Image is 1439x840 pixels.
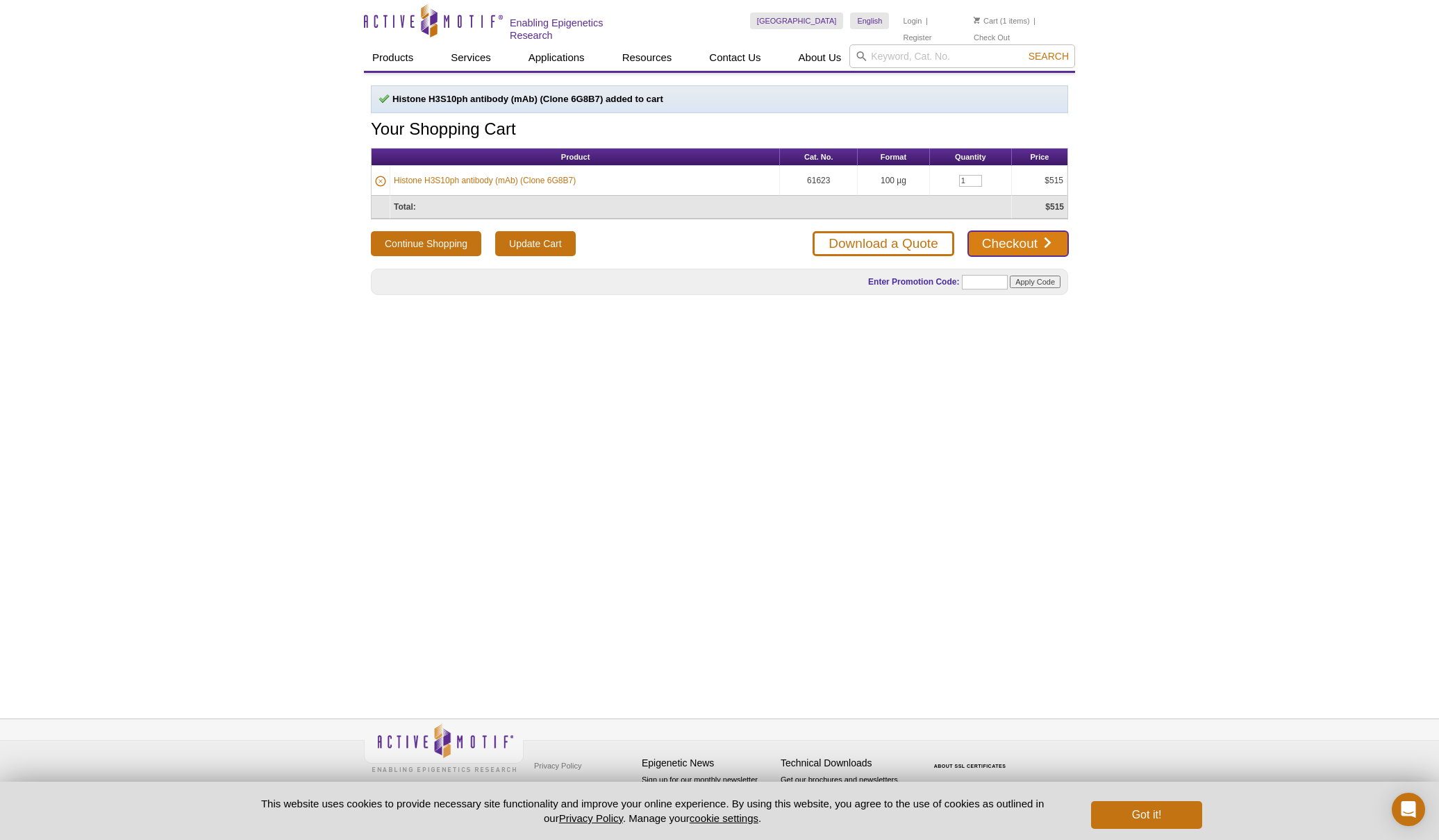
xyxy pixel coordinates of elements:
a: [GEOGRAPHIC_DATA] [750,12,844,29]
div: Open Intercom Messenger [1392,793,1425,826]
a: Resources [614,44,681,71]
a: Applications [520,44,593,71]
span: Price [1031,153,1049,161]
a: Register [903,33,931,42]
td: $515 [1012,166,1067,196]
span: Format [881,153,906,161]
span: Search [1029,51,1069,62]
strong: $515 [1045,202,1064,212]
p: Histone H3S10ph antibody (mAb) (Clone 6G8B7) added to cart [379,93,1060,106]
h4: Technical Downloads [781,757,913,769]
span: Cat. No. [804,153,833,161]
a: Privacy Policy [531,755,585,776]
button: Continue Shopping [371,231,481,256]
a: Checkout [968,231,1068,256]
button: cookie settings [690,812,758,824]
input: Keyword, Cat. No. [849,44,1075,68]
a: Terms & Conditions [531,776,604,797]
img: Active Motif, [364,719,524,775]
h4: Epigenetic News [642,757,774,769]
td: 61623 [780,166,858,196]
label: Enter Promotion Code: [867,277,959,287]
li: | [926,12,928,29]
span: Product [561,153,590,161]
table: Click to Verify - This site chose Symantec SSL for secure e-commerce and confidential communicati... [920,744,1024,774]
a: ABOUT SSL CERTIFICATES [934,764,1006,768]
a: Login [903,16,922,26]
li: (1 items) [974,12,1030,29]
a: Products [364,44,422,71]
a: Privacy Policy [559,812,623,824]
p: Get our brochures and newsletters, or request them by mail. [781,774,913,809]
img: Your Cart [974,17,980,24]
a: English [850,12,889,29]
input: Update Cart [495,231,575,256]
strong: Total: [394,202,416,212]
a: Download a Quote [813,231,954,256]
td: 100 µg [858,166,929,196]
p: Sign up for our monthly newsletter highlighting recent publications in the field of epigenetics. [642,774,774,821]
h2: Enabling Epigenetics Research [510,17,648,42]
a: Histone H3S10ph antibody (mAb) (Clone 6G8B7) [394,174,576,187]
a: Cart [974,16,998,26]
p: This website uses cookies to provide necessary site functionality and improve your online experie... [237,796,1068,825]
a: About Us [790,44,850,71]
li: | [1033,12,1035,29]
a: Check Out [974,33,1010,42]
button: Search [1024,50,1073,62]
input: Apply Code [1010,276,1060,288]
a: Contact Us [701,44,769,71]
h1: Your Shopping Cart [371,120,1068,140]
span: Quantity [955,153,986,161]
button: Got it! [1091,801,1202,829]
a: Services [442,44,499,71]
